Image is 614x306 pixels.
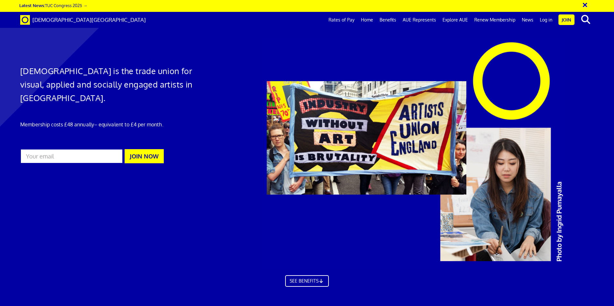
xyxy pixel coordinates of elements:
[537,12,556,28] a: Log in
[576,13,595,26] button: search
[558,14,575,25] a: Join
[15,12,151,28] a: Brand [DEMOGRAPHIC_DATA][GEOGRAPHIC_DATA]
[285,275,329,287] a: SEE BENEFITS
[19,3,87,8] a: Latest News:TUC Congress 2025 →
[325,12,358,28] a: Rates of Pay
[358,12,376,28] a: Home
[376,12,399,28] a: Benefits
[20,64,205,105] h1: [DEMOGRAPHIC_DATA] is the trade union for visual, applied and socially engaged artists in [GEOGRA...
[439,12,471,28] a: Explore AUE
[20,121,205,128] p: Membership costs £48 annually – equivalent to £4 per month.
[125,149,164,163] button: JOIN NOW
[19,3,45,8] strong: Latest News:
[399,12,439,28] a: AUE Represents
[20,149,123,164] input: Your email
[519,12,537,28] a: News
[471,12,519,28] a: Renew Membership
[32,16,146,23] span: [DEMOGRAPHIC_DATA][GEOGRAPHIC_DATA]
